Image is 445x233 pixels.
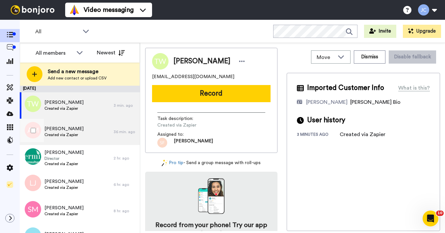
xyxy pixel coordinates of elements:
[157,115,203,122] span: Task description :
[7,181,13,188] img: Checklist.svg
[92,46,130,59] button: Newest
[25,201,41,218] img: sm.png
[25,96,41,112] img: tw.png
[162,160,168,166] img: magic-wand.svg
[35,28,79,36] span: All
[157,131,203,138] span: Assigned to:
[69,5,80,15] img: vm-color.svg
[114,129,137,134] div: 36 min. ago
[152,73,234,80] span: [EMAIL_ADDRESS][DOMAIN_NAME]
[44,211,84,217] span: Created via Zapier
[114,182,137,187] div: 6 hr. ago
[364,25,396,38] button: Invite
[198,178,224,214] img: download
[423,211,438,226] iframe: Intercom live chat
[44,106,84,111] span: Created via Zapier
[20,86,140,92] div: [DATE]
[44,178,84,185] span: [PERSON_NAME]
[350,100,401,105] span: [PERSON_NAME] Bio
[44,161,84,166] span: Created via Zapier
[48,68,107,75] span: Send a new message
[44,99,84,106] span: [PERSON_NAME]
[44,205,84,211] span: [PERSON_NAME]
[25,148,41,165] img: 1b50c6d7-eb5a-49a7-87d5-d13451902299.jpg
[44,126,84,132] span: [PERSON_NAME]
[114,156,137,161] div: 2 hr. ago
[114,208,137,214] div: 8 hr. ago
[173,56,230,66] span: [PERSON_NAME]
[157,122,220,129] span: Created via Zapier
[354,50,385,64] button: Dismiss
[398,84,430,92] div: What is this?
[145,160,277,166] div: - Send a group message with roll-ups
[84,5,134,15] span: Video messaging
[114,103,137,108] div: 3 min. ago
[44,149,84,156] span: [PERSON_NAME]
[307,83,384,93] span: Imported Customer Info
[157,138,167,148] img: sf.png
[152,53,169,70] img: Image of Thomas Wilson
[152,85,271,102] button: Record
[340,131,385,138] div: Created via Zapier
[36,49,73,57] div: All members
[44,156,84,161] span: Director
[44,185,84,190] span: Created via Zapier
[389,50,436,64] button: Disable fallback
[48,75,107,81] span: Add new contact or upload CSV
[317,53,334,61] span: Move
[307,115,345,125] span: User history
[306,98,348,106] div: [PERSON_NAME]
[162,160,183,166] a: Pro tip
[297,132,340,138] div: 3 minutes ago
[436,211,444,216] span: 10
[25,175,41,191] img: lj.png
[174,138,213,148] span: [PERSON_NAME]
[44,132,84,137] span: Created via Zapier
[403,25,441,38] button: Upgrade
[8,5,57,15] img: bj-logo-header-white.svg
